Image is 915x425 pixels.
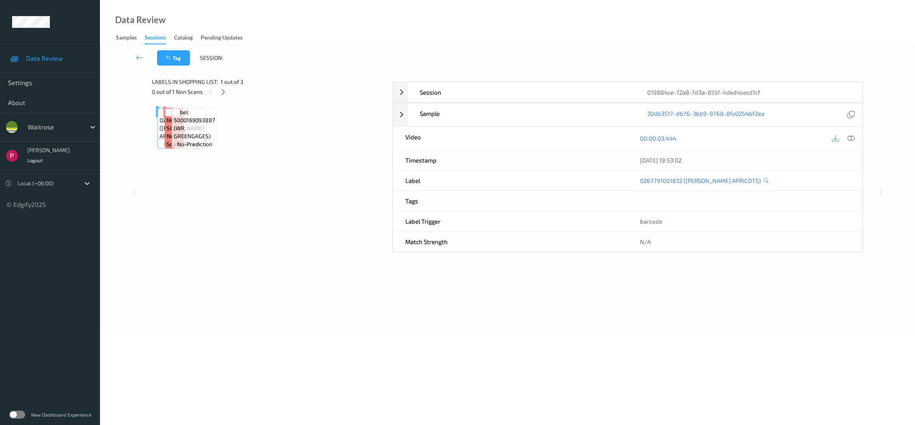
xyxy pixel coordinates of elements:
button: Tag [157,50,190,66]
div: Session019884ce-72a8-7d3a-855f-4ded4cecd1cf [393,82,863,103]
a: Catalog [174,32,201,44]
div: Sample30db3517-db76-3bb9-9768-8fc0254bf2ea [393,103,863,127]
div: Data Review [115,16,165,24]
div: Label Trigger [393,211,628,231]
div: Tags [393,191,628,211]
div: Label [393,171,628,191]
span: non-scan [167,132,182,148]
div: barcode [628,211,862,231]
div: 019884ce-72a8-7d3a-855f-4ded4cecd1cf [635,82,862,102]
div: Sample [408,103,635,126]
a: Sessions [145,32,174,44]
span: Labels in shopping list: [152,78,218,86]
a: Samples [116,32,145,44]
div: N/A [628,232,862,252]
div: Match Strength [393,232,628,252]
div: Pending Updates [201,34,243,44]
div: Session [408,82,635,102]
span: Label: Non-Scan [167,108,182,132]
a: 00:00:03.444 [640,134,676,142]
span: no-prediction [177,140,212,148]
span: Label: 0267791001832 ([PERSON_NAME] APRICOTS) [159,108,204,140]
span: Label: 5000169093887 (WR GREENGAGES) [174,108,215,140]
div: Samples [116,34,137,44]
span: 1 out of 3 [221,78,243,86]
div: Sessions [145,34,166,44]
a: 30db3517-db76-3bb9-9768-8fc0254bf2ea [647,109,764,120]
div: [DATE] 19:53:02 [640,156,850,164]
div: 0 out of 1 Non Scans [152,87,387,97]
div: Catalog [174,34,193,44]
div: Timestamp [393,150,628,170]
div: Video [393,127,628,150]
a: 0267791001832 ([PERSON_NAME] APRICOTS) [640,177,761,185]
a: Pending Updates [201,32,251,44]
span: Session: [200,54,223,62]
